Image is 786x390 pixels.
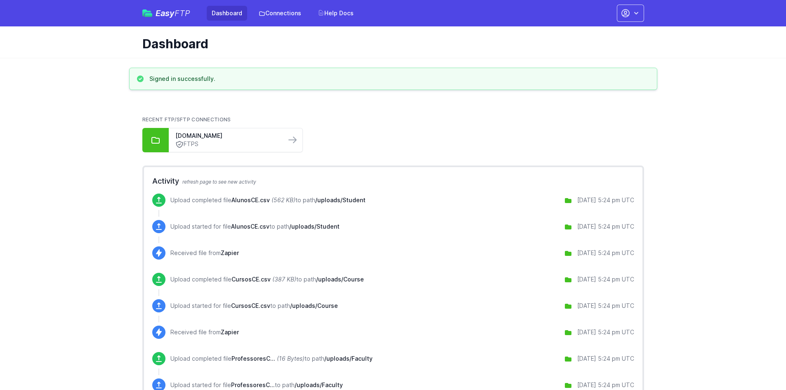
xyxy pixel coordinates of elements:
[221,249,239,256] span: Zapier
[577,222,634,231] div: [DATE] 5:24 pm UTC
[577,196,634,204] div: [DATE] 5:24 pm UTC
[170,222,340,231] p: Upload started for file to path
[170,355,373,363] p: Upload completed file to path
[175,132,279,140] a: [DOMAIN_NAME]
[272,276,296,283] i: (387 KB)
[577,355,634,363] div: [DATE] 5:24 pm UTC
[142,116,644,123] h2: Recent FTP/SFTP Connections
[175,8,190,18] span: FTP
[170,381,343,389] p: Upload started for file to path
[231,196,270,203] span: AlunosCE.csv
[231,381,275,388] span: ProfessoresCE.go
[577,275,634,284] div: [DATE] 5:24 pm UTC
[207,6,247,21] a: Dashboard
[577,249,634,257] div: [DATE] 5:24 pm UTC
[231,355,275,362] span: ProfessoresCE.go
[221,329,239,336] span: Zapier
[170,275,364,284] p: Upload completed file to path
[170,249,239,257] p: Received file from
[149,75,215,83] h3: Signed in successfully.
[152,175,634,187] h2: Activity
[324,355,373,362] span: /uploads/Faculty
[142,36,637,51] h1: Dashboard
[315,196,366,203] span: /uploads/Student
[271,196,295,203] i: (562 KB)
[175,140,279,149] a: FTPS
[316,276,364,283] span: /uploads/Course
[170,302,338,310] p: Upload started for file to path
[577,328,634,336] div: [DATE] 5:24 pm UTC
[231,302,270,309] span: CursosCE.csv
[289,223,340,230] span: /uploads/Student
[313,6,359,21] a: Help Docs
[182,179,256,185] span: refresh page to see new activity
[577,381,634,389] div: [DATE] 5:24 pm UTC
[170,196,366,204] p: Upload completed file to path
[142,9,152,17] img: easyftp_logo.png
[156,9,190,17] span: Easy
[577,302,634,310] div: [DATE] 5:24 pm UTC
[142,9,190,17] a: EasyFTP
[170,328,239,336] p: Received file from
[231,223,269,230] span: AlunosCE.csv
[290,302,338,309] span: /uploads/Course
[231,276,271,283] span: CursosCE.csv
[295,381,343,388] span: /uploads/Faculty
[254,6,306,21] a: Connections
[277,355,304,362] i: (16 Bytes)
